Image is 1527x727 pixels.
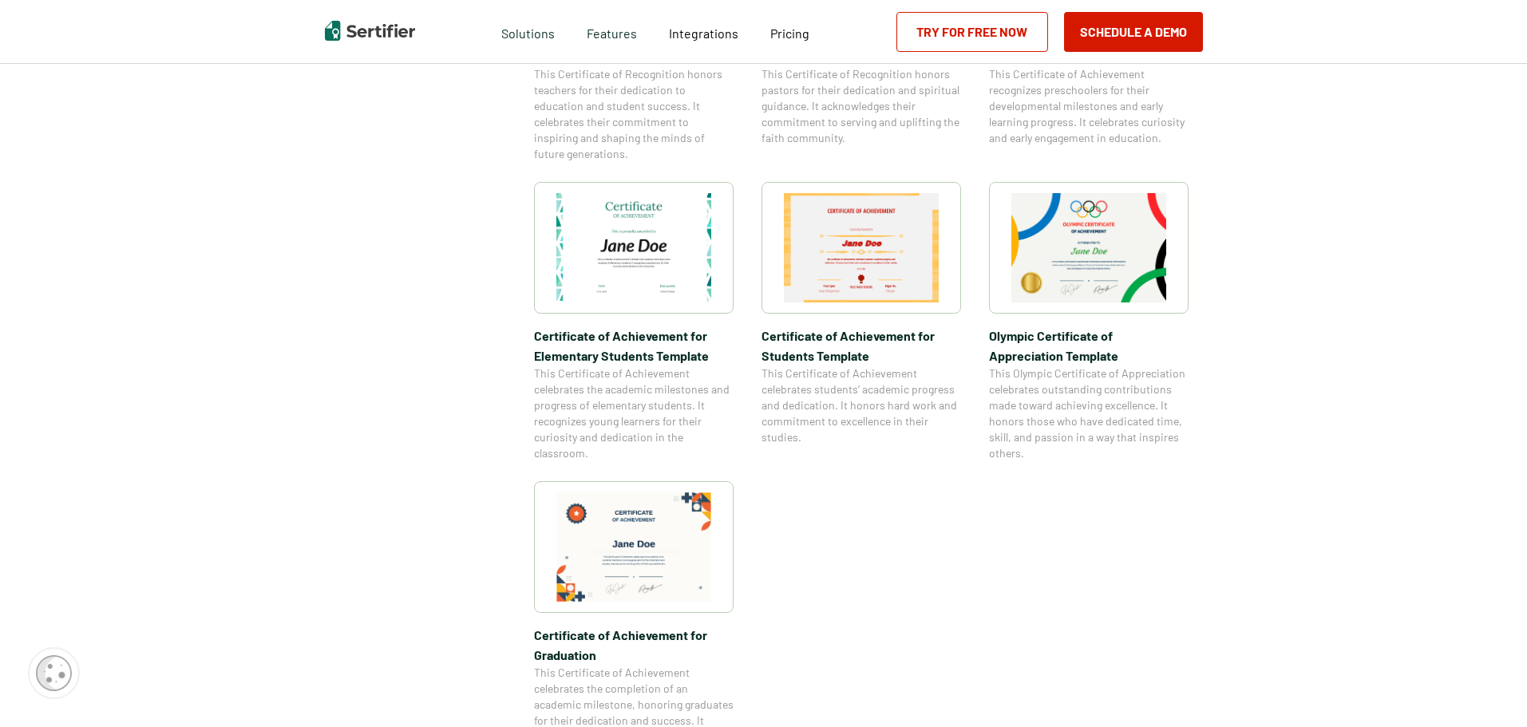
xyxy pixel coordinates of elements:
span: Features [587,22,637,41]
span: This Certificate of Recognition honors teachers for their dedication to education and student suc... [534,66,734,162]
a: Try for Free Now [896,12,1048,52]
a: Certificate of Achievement for Elementary Students TemplateCertificate of Achievement for Element... [534,182,734,461]
span: Certificate of Achievement for Elementary Students Template [534,326,734,365]
span: This Certificate of Achievement recognizes preschoolers for their developmental milestones and ea... [989,66,1189,146]
img: Sertifier | Digital Credentialing Platform [325,21,415,41]
span: Integrations [669,26,738,41]
a: Olympic Certificate of Appreciation​ TemplateOlympic Certificate of Appreciation​ TemplateThis Ol... [989,182,1189,461]
img: Certificate of Achievement for Students Template [784,193,939,302]
span: Solutions [501,22,555,41]
img: Cookie Popup Icon [36,655,72,691]
a: Certificate of Achievement for Students TemplateCertificate of Achievement for Students TemplateT... [762,182,961,461]
span: This Certificate of Achievement celebrates the academic milestones and progress of elementary stu... [534,365,734,461]
span: This Certificate of Achievement celebrates students’ academic progress and dedication. It honors ... [762,365,961,445]
span: Certificate of Achievement for Graduation [534,625,734,665]
img: Olympic Certificate of Appreciation​ Template [1011,193,1166,302]
img: Certificate of Achievement for Elementary Students Template [556,193,711,302]
span: This Olympic Certificate of Appreciation celebrates outstanding contributions made toward achievi... [989,365,1189,461]
button: Schedule a Demo [1064,12,1203,52]
a: Pricing [770,22,809,41]
span: This Certificate of Recognition honors pastors for their dedication and spiritual guidance. It ac... [762,66,961,146]
iframe: Chat Widget [1447,650,1527,727]
a: Integrations [669,22,738,41]
img: Certificate of Achievement for Graduation [556,492,711,602]
span: Olympic Certificate of Appreciation​ Template [989,326,1189,365]
span: Pricing [770,26,809,41]
span: Certificate of Achievement for Students Template [762,326,961,365]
